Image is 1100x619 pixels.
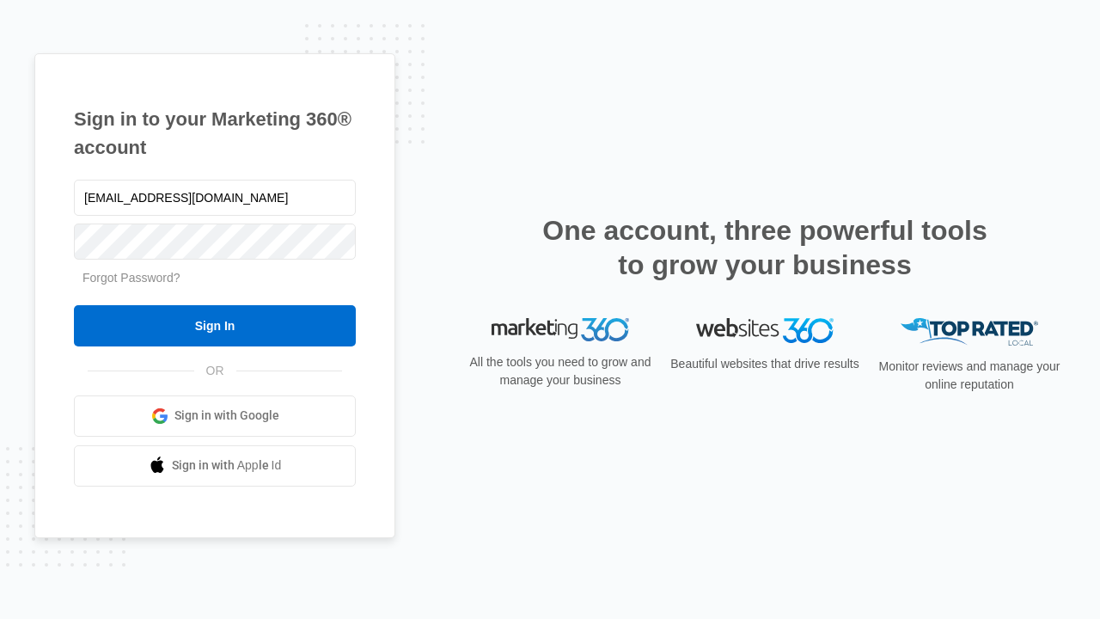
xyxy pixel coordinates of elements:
[873,358,1066,394] p: Monitor reviews and manage your online reputation
[74,445,356,487] a: Sign in with Apple Id
[901,318,1038,346] img: Top Rated Local
[174,407,279,425] span: Sign in with Google
[492,318,629,342] img: Marketing 360
[537,213,993,282] h2: One account, three powerful tools to grow your business
[74,105,356,162] h1: Sign in to your Marketing 360® account
[74,305,356,346] input: Sign In
[74,180,356,216] input: Email
[82,271,180,285] a: Forgot Password?
[669,355,861,373] p: Beautiful websites that drive results
[194,362,236,380] span: OR
[464,353,657,389] p: All the tools you need to grow and manage your business
[696,318,834,343] img: Websites 360
[74,395,356,437] a: Sign in with Google
[172,457,282,475] span: Sign in with Apple Id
